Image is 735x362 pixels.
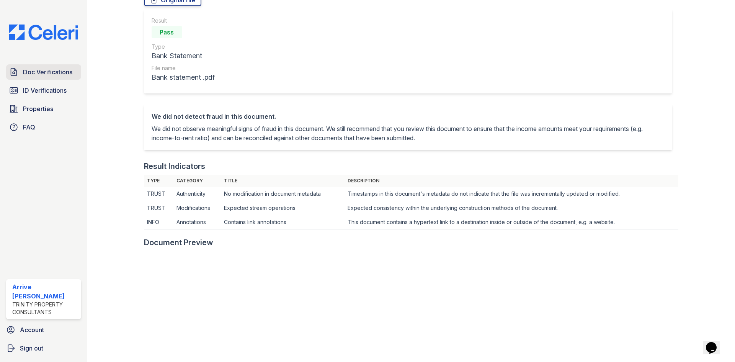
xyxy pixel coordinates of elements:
div: Arrive [PERSON_NAME] [12,282,78,301]
th: Category [173,175,221,187]
th: Title [221,175,345,187]
img: CE_Logo_Blue-a8612792a0a2168367f1c8372b55b34899dd931a85d93a1a3d3e32e68fde9ad4.png [3,25,84,40]
a: FAQ [6,120,81,135]
a: ID Verifications [6,83,81,98]
td: Annotations [173,215,221,229]
span: Properties [23,104,53,113]
td: TRUST [144,187,173,201]
td: Timestamps in this document's metadata do not indicate that the file was incrementally updated or... [345,187,678,201]
a: Properties [6,101,81,116]
iframe: chat widget [703,331,727,354]
td: No modification in document metadata [221,187,345,201]
div: Type [152,43,215,51]
span: FAQ [23,123,35,132]
div: Trinity Property Consultants [12,301,78,316]
span: ID Verifications [23,86,67,95]
td: Contains link annotations [221,215,345,229]
div: File name [152,64,215,72]
div: Result [152,17,215,25]
div: Pass [152,26,182,38]
td: TRUST [144,201,173,215]
th: Type [144,175,173,187]
div: Result Indicators [144,161,205,172]
a: Sign out [3,341,84,356]
span: Sign out [20,344,43,353]
div: Bank Statement [152,51,215,61]
div: We did not detect fraud in this document. [152,112,665,121]
span: Account [20,325,44,334]
td: INFO [144,215,173,229]
div: Bank statement .pdf [152,72,215,83]
p: We did not observe meaningful signs of fraud in this document. We still recommend that you review... [152,124,665,143]
td: Expected stream operations [221,201,345,215]
td: Modifications [173,201,221,215]
span: Doc Verifications [23,67,72,77]
td: This document contains a hypertext link to a destination inside or outside of the document, e.g. ... [345,215,678,229]
td: Expected consistency within the underlying construction methods of the document. [345,201,678,215]
a: Account [3,322,84,337]
a: Doc Verifications [6,64,81,80]
td: Authenticity [173,187,221,201]
th: Description [345,175,678,187]
div: Document Preview [144,237,213,248]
